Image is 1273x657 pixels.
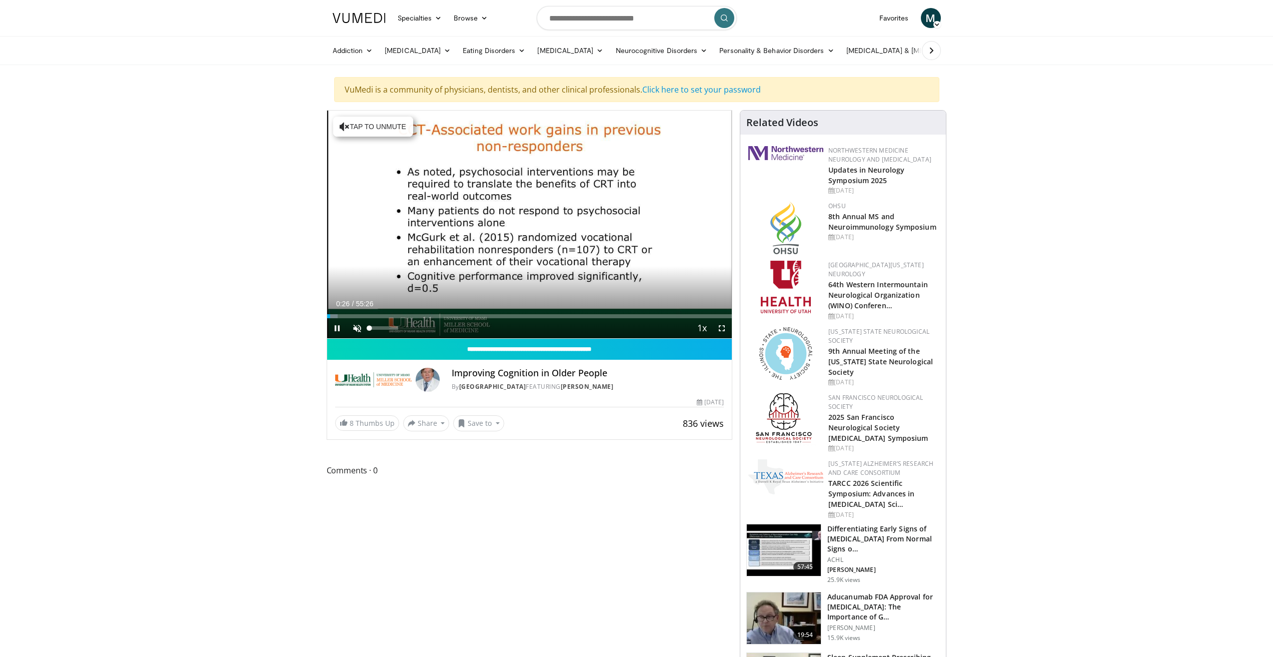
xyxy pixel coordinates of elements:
a: 57:45 Differentiating Early Signs of [MEDICAL_DATA] From Normal Signs o… ACHL [PERSON_NAME] 25.9K... [746,524,940,584]
a: Northwestern Medicine Neurology and [MEDICAL_DATA] [828,146,931,164]
div: By FEATURING [452,382,724,391]
h3: Aducanumab FDA Approval for [MEDICAL_DATA]: The Importance of G… [827,592,940,622]
a: [GEOGRAPHIC_DATA] [459,382,526,391]
span: 836 views [683,417,724,429]
h4: Improving Cognition in Older People [452,368,724,379]
p: [PERSON_NAME] [827,624,940,632]
p: [PERSON_NAME] [827,566,940,574]
p: 15.9K views [827,634,860,642]
a: 64th Western Intermountain Neurological Organization (WINO) Conferen… [828,280,928,310]
a: 2025 San Francisco Neurological Society [MEDICAL_DATA] Symposium [828,412,928,443]
a: Favorites [873,8,915,28]
button: Fullscreen [712,318,732,338]
a: 9th Annual Meeting of the [US_STATE] State Neurological Society [828,346,933,377]
img: University of Miami [335,368,412,392]
div: [DATE] [828,444,938,453]
span: 55:26 [356,300,373,308]
div: VuMedi is a community of physicians, dentists, and other clinical professionals. [334,77,939,102]
a: Addiction [327,41,379,61]
a: [GEOGRAPHIC_DATA][US_STATE] Neurology [828,261,924,278]
a: 19:54 Aducanumab FDA Approval for [MEDICAL_DATA]: The Importance of G… [PERSON_NAME] 15.9K views [746,592,940,645]
a: Updates in Neurology Symposium 2025 [828,165,904,185]
div: Volume Level [370,326,398,330]
a: OHSU [828,202,846,210]
a: [MEDICAL_DATA] [379,41,457,61]
a: M [921,8,941,28]
div: [DATE] [828,312,938,321]
button: Unmute [347,318,367,338]
img: 2a462fb6-9365-492a-ac79-3166a6f924d8.png.150x105_q85_autocrop_double_scale_upscale_version-0.2.jpg [748,146,823,160]
p: ACHL [827,556,940,564]
div: [DATE] [828,233,938,242]
span: 8 [350,418,354,428]
span: / [352,300,354,308]
span: 19:54 [793,630,817,640]
p: 25.9K views [827,576,860,584]
a: Neurocognitive Disorders [610,41,714,61]
button: Share [403,415,450,431]
img: 599f3ee4-8b28-44a1-b622-e2e4fac610ae.150x105_q85_crop-smart_upscale.jpg [747,524,821,576]
div: [DATE] [828,186,938,195]
img: f6362829-b0a3-407d-a044-59546adfd345.png.150x105_q85_autocrop_double_scale_upscale_version-0.2.png [761,261,811,313]
a: San Francisco Neurological Society [828,393,923,411]
h4: Related Videos [746,117,818,129]
img: ad8adf1f-d405-434e-aebe-ebf7635c9b5d.png.150x105_q85_autocrop_double_scale_upscale_version-0.2.png [756,393,816,446]
h3: Differentiating Early Signs of [MEDICAL_DATA] From Normal Signs o… [827,524,940,554]
img: 71a8b48c-8850-4916-bbdd-e2f3ccf11ef9.png.150x105_q85_autocrop_double_scale_upscale_version-0.2.png [759,327,812,380]
div: [DATE] [697,398,724,407]
a: [US_STATE] State Neurological Society [828,327,929,345]
a: [US_STATE] Alzheimer’s Research and Care Consortium [828,459,933,477]
video-js: Video Player [327,111,732,339]
span: 0:26 [336,300,350,308]
div: [DATE] [828,510,938,519]
img: c78a2266-bcdd-4805-b1c2-ade407285ecb.png.150x105_q85_autocrop_double_scale_upscale_version-0.2.png [748,459,823,494]
div: Progress Bar [327,314,732,318]
a: Personality & Behavior Disorders [713,41,840,61]
div: [DATE] [828,378,938,387]
a: Eating Disorders [457,41,531,61]
img: Avatar [416,368,440,392]
img: da959c7f-65a6-4fcf-a939-c8c702e0a770.png.150x105_q85_autocrop_double_scale_upscale_version-0.2.png [770,202,801,254]
a: 8 Thumbs Up [335,415,399,431]
button: Save to [453,415,504,431]
a: Click here to set your password [642,84,761,95]
input: Search topics, interventions [537,6,737,30]
a: [PERSON_NAME] [561,382,614,391]
a: [MEDICAL_DATA] & [MEDICAL_DATA] [840,41,983,61]
button: Playback Rate [692,318,712,338]
span: 57:45 [793,562,817,572]
a: [MEDICAL_DATA] [531,41,609,61]
button: Pause [327,318,347,338]
a: 8th Annual MS and Neuroimmunology Symposium [828,212,936,232]
a: TARCC 2026 Scientific Symposium: Advances in [MEDICAL_DATA] Sci… [828,478,914,509]
img: VuMedi Logo [333,13,386,23]
a: Specialties [392,8,448,28]
button: Tap to unmute [333,117,413,137]
span: Comments 0 [327,464,733,477]
img: 89fb4855-b918-43ab-9a08-f9374418b1d3.150x105_q85_crop-smart_upscale.jpg [747,592,821,644]
a: Browse [448,8,494,28]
